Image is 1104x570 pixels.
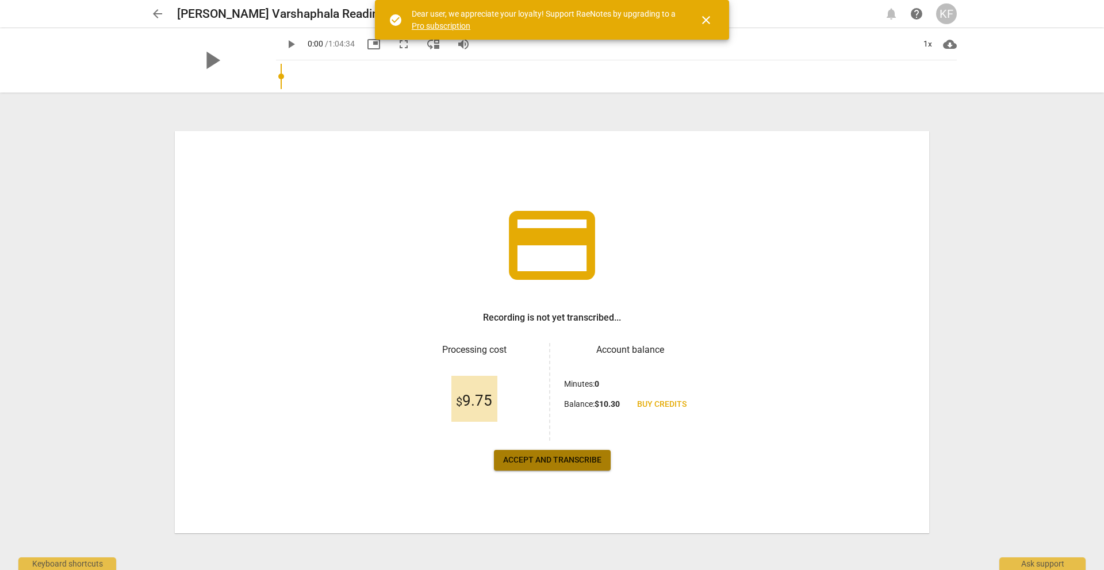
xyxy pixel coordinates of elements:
span: picture_in_picture [367,37,381,51]
button: Volume [453,34,474,55]
span: $ [456,395,462,409]
button: Accept and transcribe [494,450,611,471]
span: 0:00 [308,39,323,48]
b: 0 [595,379,599,388]
h3: Processing cost [408,343,540,357]
div: Keyboard shortcuts [18,557,116,570]
span: arrow_back [151,7,164,21]
a: Pro subscription [412,21,470,30]
button: Play [281,34,301,55]
span: Accept and transcribe [503,455,601,466]
span: fullscreen [397,37,411,51]
span: volume_up [457,37,470,51]
span: play_arrow [197,45,227,75]
button: KF [936,3,957,24]
button: Close [692,6,720,34]
h2: [PERSON_NAME] Varshaphala Reading (1) [177,7,404,21]
div: 1x [917,35,938,53]
span: cloud_download [943,37,957,51]
span: play_arrow [284,37,298,51]
span: check_circle [389,13,402,27]
b: $ 10.30 [595,399,620,409]
div: Dear user, we appreciate your loyalty! Support RaeNotes by upgrading to a [412,8,678,32]
button: View player as separate pane [423,34,444,55]
a: Buy credits [628,394,696,415]
p: Minutes : [564,378,599,390]
span: help [910,7,923,21]
h3: Account balance [564,343,696,357]
span: close [699,13,713,27]
div: Ask support [999,557,1086,570]
button: Fullscreen [393,34,414,55]
button: Picture in picture [363,34,384,55]
span: 9.75 [456,392,492,410]
span: Buy credits [637,399,687,410]
h3: Recording is not yet transcribed... [483,311,621,325]
span: / 1:04:34 [325,39,355,48]
a: Help [906,3,927,24]
p: Balance : [564,398,620,410]
span: move_down [427,37,440,51]
span: credit_card [500,194,604,297]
